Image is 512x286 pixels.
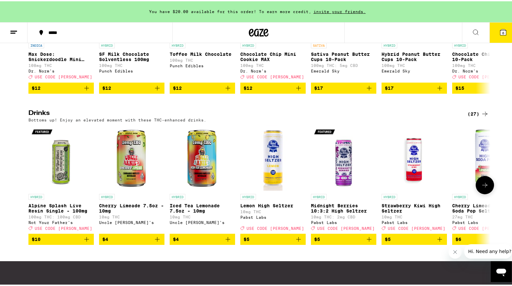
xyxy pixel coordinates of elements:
[240,81,306,92] button: Add to bag
[382,193,397,199] p: HYBRID
[240,41,256,47] p: HYBRID
[452,41,468,47] p: HYBRID
[382,124,447,189] img: Pabst Labs - Strawberry Kiwi High Seltzer
[28,202,94,212] p: Alpine Splash Live Resin Single - 100mg
[382,81,447,92] button: Add to bag
[311,202,376,212] p: Midnight Berries 10:3:2 High Seltzer
[314,235,320,241] span: $5
[382,41,397,47] p: HYBRID
[311,219,376,223] div: Pabst Labs
[28,81,94,92] button: Add to bag
[28,124,94,232] a: Open page for Alpine Splash Live Resin Single - 100mg from Not Your Father's
[173,84,182,89] span: $12
[99,68,164,72] div: Punch Edibles
[240,124,306,189] img: Pabst Labs - Lemon High Seltzer
[388,225,445,229] span: USE CODE [PERSON_NAME]
[102,84,111,89] span: $12
[28,41,44,47] p: INDICA
[455,84,464,89] span: $15
[385,84,394,89] span: $17
[311,124,376,189] img: Pabst Labs - Midnight Berries 10:3:2 High Seltzer
[468,109,489,117] a: (27)
[28,193,44,199] p: HYBRID
[240,232,306,244] button: Add to bag
[314,84,323,89] span: $17
[382,68,447,72] div: Emerald Sky
[240,62,306,66] p: 100mg THC
[28,219,94,223] div: Not Your Father's
[28,124,94,189] img: Not Your Father's - Alpine Splash Live Resin Single - 100mg
[244,235,249,241] span: $5
[452,193,468,199] p: HYBRID
[149,8,311,12] span: You have $20.00 available for this order! To earn more credit,
[28,214,94,218] p: 100mg THC: 100mg CBD
[99,62,164,66] p: 100mg THC
[99,124,164,189] img: Uncle Arnie's - Cherry Limeade 7.5oz - 10mg
[311,8,368,12] span: invite your friends.
[170,124,235,189] img: Uncle Arnie's - Iced Tea Lemonade 7.5oz - 10mg
[170,62,235,67] div: Punch Edibles
[99,41,115,47] p: HYBRID
[311,81,376,92] button: Add to bag
[170,81,235,92] button: Add to bag
[382,62,447,66] p: 100mg THC
[502,30,504,34] span: 6
[99,81,164,92] button: Add to bag
[240,68,306,72] div: Dr. Norm's
[35,74,92,78] span: USE CODE [PERSON_NAME]
[247,225,304,229] span: USE CODE [PERSON_NAME]
[99,232,164,244] button: Add to bag
[240,202,306,207] p: Lemon High Seltzer
[170,41,185,47] p: HYBRID
[311,193,327,199] p: HYBRID
[317,225,375,229] span: USE CODE [PERSON_NAME]
[240,208,306,213] p: 10mg THC
[28,68,94,72] div: Dr. Norm's
[385,235,391,241] span: $5
[170,50,235,56] p: Toffee Milk Chocolate
[28,117,206,121] p: Bottoms up! Enjoy an elevated moment with these THC-enhanced drinks.
[240,214,306,218] div: Pabst Labs
[311,50,376,61] p: Sativa Peanut Butter Cups 10-Pack
[28,50,94,61] p: Max Dose: Snickerdoodle Mini Cookie - Indica
[455,235,461,241] span: $6
[449,244,462,257] iframe: Close message
[311,68,376,72] div: Emerald Sky
[382,124,447,232] a: Open page for Strawberry Kiwi High Seltzer from Pabst Labs
[170,232,235,244] button: Add to bag
[311,214,376,218] p: 10mg THC: 2mg CBD
[382,202,447,212] p: Strawberry Kiwi High Seltzer
[35,225,92,229] span: USE CODE [PERSON_NAME]
[99,193,115,199] p: HYBRID
[491,260,512,281] iframe: Button to launch messaging window
[99,214,164,218] p: 10mg THC
[311,124,376,232] a: Open page for Midnight Berries 10:3:2 High Seltzer from Pabst Labs
[99,124,164,232] a: Open page for Cherry Limeade 7.5oz - 10mg from Uncle Arnie's
[464,243,512,257] iframe: Message from company
[311,62,376,66] p: 100mg THC: 5mg CBD
[382,50,447,61] p: Hybrid Peanut Butter Cups 10-Pack
[32,84,41,89] span: $12
[99,219,164,223] div: Uncle [PERSON_NAME]'s
[382,219,447,223] div: Pabst Labs
[382,214,447,218] p: 10mg THC
[28,62,94,66] p: 108mg THC
[170,124,235,232] a: Open page for Iced Tea Lemonade 7.5oz - 10mg from Uncle Arnie's
[102,235,108,241] span: $4
[170,219,235,223] div: Uncle [PERSON_NAME]'s
[170,202,235,212] p: Iced Tea Lemonade 7.5oz - 10mg
[247,74,304,78] span: USE CODE [PERSON_NAME]
[240,124,306,232] a: Open page for Lemon High Seltzer from Pabst Labs
[28,232,94,244] button: Add to bag
[170,193,185,199] p: HYBRID
[32,235,41,241] span: $10
[170,214,235,218] p: 10mg THC
[99,50,164,61] p: SF Milk Chocolate Solventless 100mg
[170,57,235,61] p: 100mg THC
[311,41,327,47] p: SATIVA
[240,193,256,199] p: HYBRID
[173,235,179,241] span: $4
[99,202,164,212] p: Cherry Limeade 7.5oz - 10mg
